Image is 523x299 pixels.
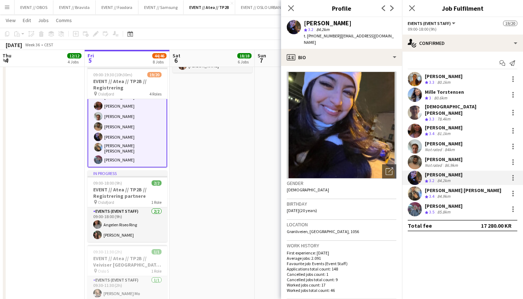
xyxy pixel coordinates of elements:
p: Worked jobs total count: 46 [287,288,396,293]
button: EVENT // OBOS [15,0,53,14]
button: Events (Event Staff) [408,21,456,26]
span: 3.3 [429,116,434,122]
h3: EVENT // Atea // TP2B // Veiviser [GEOGRAPHIC_DATA] S [88,255,167,268]
p: Applications total count: 148 [287,266,396,272]
span: Thu [2,52,11,59]
p: Cancelled jobs total count: 9 [287,277,396,282]
div: [PERSON_NAME] [PERSON_NAME] [425,187,501,194]
span: 7 [257,56,266,65]
div: 8 Jobs [153,59,166,65]
span: 12/12 [67,53,81,58]
span: Events (Event Staff) [408,21,451,26]
app-job-card: In progress09:00-18:00 (9h)2/2EVENT // Atea // TP2B // Registrering partnere Oslofjord1 RoleEvent... [88,170,167,242]
div: 78.4km [436,116,452,122]
span: 3.2 [308,27,313,32]
div: 80.1km [436,79,452,86]
p: Favourite job: Events (Event Staff) [287,261,396,266]
h3: Birthday [287,201,396,207]
div: [PERSON_NAME] [425,156,463,163]
span: Sun [258,52,266,59]
h3: Job Fulfilment [402,4,523,13]
span: Oslo S [98,268,109,274]
h3: EVENT // Atea // TP2B // Registrering [88,78,167,91]
div: CEST [44,42,53,47]
div: 85.8km [436,209,452,215]
span: Oslofjord [98,91,114,97]
span: 1/1 [152,249,162,254]
h3: Gender [287,180,396,186]
span: 84.2km [315,27,331,32]
h3: Location [287,221,396,228]
div: 86.9km [443,163,459,168]
div: 84.2km [436,178,452,184]
div: [PERSON_NAME] [425,73,463,79]
button: EVENT // Atea // TP2B [184,0,235,14]
div: In progress [88,170,167,176]
div: Not rated [425,147,443,152]
div: 81.1km [436,131,452,137]
app-job-card: In progress09:00-19:30 (10h30m)19/20EVENT // Atea // TP2B // Registrering Oslofjord4 Roles09:00-1... [88,62,167,167]
span: 18/18 [237,53,252,58]
span: Week 36 [23,42,41,47]
div: Confirmed [402,35,523,52]
div: [PERSON_NAME] [425,140,463,147]
span: 2/2 [152,180,162,186]
button: EVENT // Samsung [138,0,184,14]
span: 3 [429,95,431,100]
span: 19/20 [147,72,162,77]
div: Bio [281,49,402,66]
span: View [6,17,16,24]
span: 09:00-19:30 (10h30m) [93,72,132,77]
span: 6 [171,56,180,65]
p: First experience: [DATE] [287,250,396,256]
a: View [3,16,19,25]
span: t. [PHONE_NUMBER] [304,33,341,38]
div: 09:00-18:00 (9h) [408,26,517,32]
h3: Work history [287,242,396,249]
div: [DEMOGRAPHIC_DATA][PERSON_NAME] [425,103,506,116]
div: [PERSON_NAME] [304,20,352,26]
button: EVENT // Foodora [96,0,138,14]
span: 1 Role [151,200,162,205]
span: 3.3 [429,79,434,85]
span: | [EMAIL_ADDRESS][DOMAIN_NAME] [304,33,394,45]
span: Sat [173,52,180,59]
span: 4 [1,56,11,65]
span: Jobs [38,17,49,24]
span: 5 [86,56,94,65]
div: 84km [443,147,456,152]
button: EVENT // Bravida [53,0,96,14]
span: Edit [23,17,31,24]
span: 4 Roles [149,91,162,97]
div: 17 280.00 KR [481,222,512,229]
span: Comms [56,17,72,24]
h3: Profile [281,4,402,13]
div: Not rated [425,163,443,168]
a: Jobs [35,16,52,25]
h3: EVENT // Atea // TP2B // Registrering partnere [88,186,167,199]
div: Mille Torstensen [425,89,464,95]
div: [PERSON_NAME] [425,124,463,131]
span: 3.5 [429,209,434,215]
div: [DATE] [6,41,22,48]
span: [DATE] (20 years) [287,208,317,213]
span: 3.4 [429,194,434,199]
span: 3.4 [429,131,434,136]
span: 3.2 [429,178,434,183]
div: 4 Jobs [68,59,81,65]
span: 19/20 [503,21,517,26]
p: Cancelled jobs count: 1 [287,272,396,277]
span: Fri [88,52,94,59]
div: Total fee [408,222,432,229]
img: Crew avatar or photo [287,72,396,179]
p: Average jobs: 2.091 [287,256,396,261]
app-card-role: Events (Event Staff)2/209:00-18:00 (9h)Angelen Riseo Ring[PERSON_NAME] [88,207,167,242]
button: EVENT // OSLO URBAN WEEK 2025 [235,0,307,14]
span: [DEMOGRAPHIC_DATA] [287,187,329,192]
span: Grønliveien, [GEOGRAPHIC_DATA], 1056 [287,229,359,234]
span: 09:00-18:00 (9h) [93,180,122,186]
app-card-role: 09:00-18:00 (9h)[PERSON_NAME]Mille Torstensen[DEMOGRAPHIC_DATA][PERSON_NAME][PERSON_NAME][PERSON_... [88,55,167,167]
a: Comms [53,16,75,25]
